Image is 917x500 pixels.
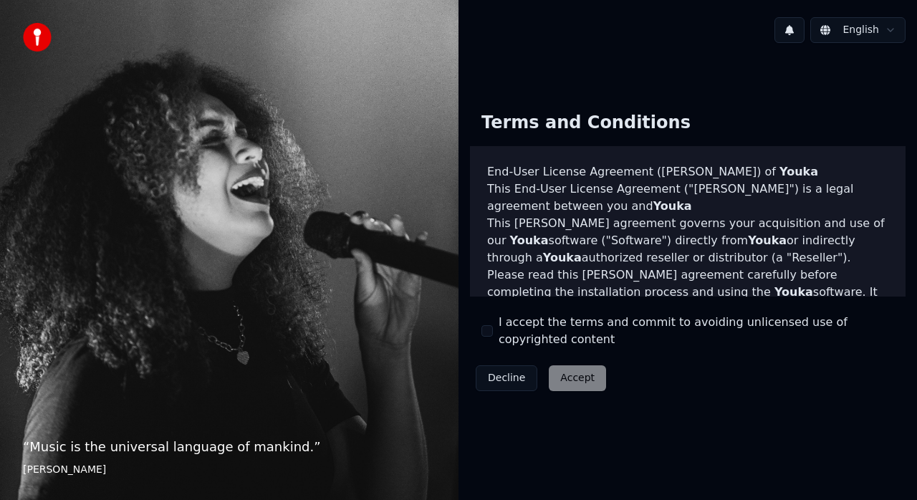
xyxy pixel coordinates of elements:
footer: [PERSON_NAME] [23,463,436,477]
span: Youka [543,251,582,264]
span: Youka [779,165,818,178]
h3: End-User License Agreement ([PERSON_NAME]) of [487,163,888,181]
p: This End-User License Agreement ("[PERSON_NAME]") is a legal agreement between you and [487,181,888,215]
p: Please read this [PERSON_NAME] agreement carefully before completing the installation process and... [487,266,888,335]
span: Youka [653,199,692,213]
span: Youka [748,234,787,247]
p: “ Music is the universal language of mankind. ” [23,437,436,457]
div: Terms and Conditions [470,100,702,146]
img: youka [23,23,52,52]
span: Youka [774,285,813,299]
span: Youka [510,234,549,247]
p: This [PERSON_NAME] agreement governs your acquisition and use of our software ("Software") direct... [487,215,888,266]
label: I accept the terms and commit to avoiding unlicensed use of copyrighted content [499,314,894,348]
button: Decline [476,365,537,391]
